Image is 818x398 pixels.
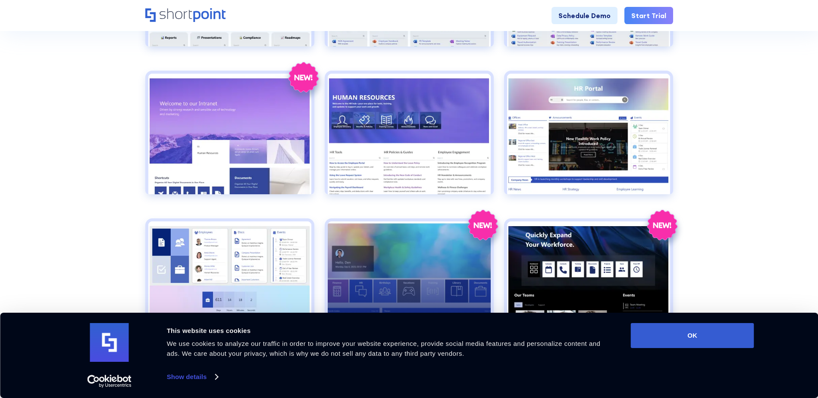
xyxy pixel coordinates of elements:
[145,8,226,23] a: Home
[325,218,494,356] a: HR 4Preview
[167,370,218,383] a: Show details
[504,71,673,208] a: HR 2
[167,326,611,336] div: This website uses cookies
[624,7,673,24] a: Start Trial
[325,71,494,208] a: HR 1
[167,340,601,357] span: We use cookies to analyze our traffic in order to improve your website experience, provide social...
[145,218,314,356] a: HR 3
[145,71,314,208] a: Enterprise 1
[631,323,754,348] button: OK
[552,7,617,24] a: Schedule Demo
[72,375,147,388] a: Usercentrics Cookiebot - opens in a new window
[90,323,129,362] img: logo
[663,298,818,398] iframe: Chat Widget
[504,218,673,356] a: HR 5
